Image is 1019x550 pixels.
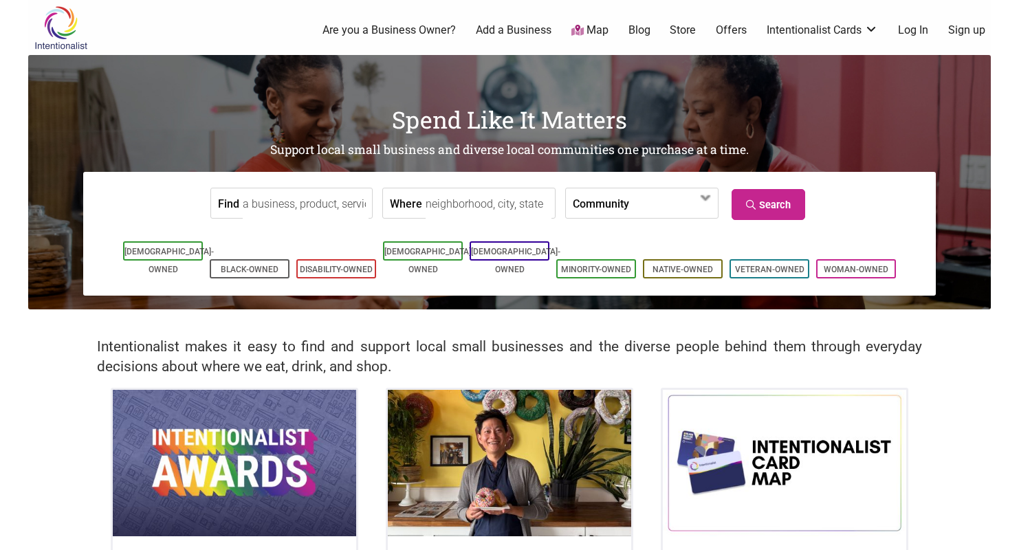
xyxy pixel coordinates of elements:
[716,23,747,38] a: Offers
[471,247,560,274] a: [DEMOGRAPHIC_DATA]-Owned
[388,390,631,536] img: King Donuts - Hong Chhuor
[670,23,696,38] a: Store
[322,23,456,38] a: Are you a Business Owner?
[732,189,805,220] a: Search
[218,188,239,218] label: Find
[663,390,906,536] img: Intentionalist Card Map
[243,188,369,219] input: a business, product, service
[653,265,713,274] a: Native-Owned
[571,23,609,38] a: Map
[124,247,214,274] a: [DEMOGRAPHIC_DATA]-Owned
[735,265,804,274] a: Veteran-Owned
[426,188,551,219] input: neighborhood, city, state
[561,265,631,274] a: Minority-Owned
[948,23,985,38] a: Sign up
[824,265,888,274] a: Woman-Owned
[28,103,991,136] h1: Spend Like It Matters
[221,265,278,274] a: Black-Owned
[28,142,991,159] h2: Support local small business and diverse local communities one purchase at a time.
[476,23,551,38] a: Add a Business
[97,337,922,377] h2: Intentionalist makes it easy to find and support local small businesses and the diverse people be...
[384,247,474,274] a: [DEMOGRAPHIC_DATA]-Owned
[573,188,629,218] label: Community
[628,23,650,38] a: Blog
[767,23,878,38] a: Intentionalist Cards
[113,390,356,536] img: Intentionalist Awards
[898,23,928,38] a: Log In
[390,188,422,218] label: Where
[28,5,94,50] img: Intentionalist
[300,265,373,274] a: Disability-Owned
